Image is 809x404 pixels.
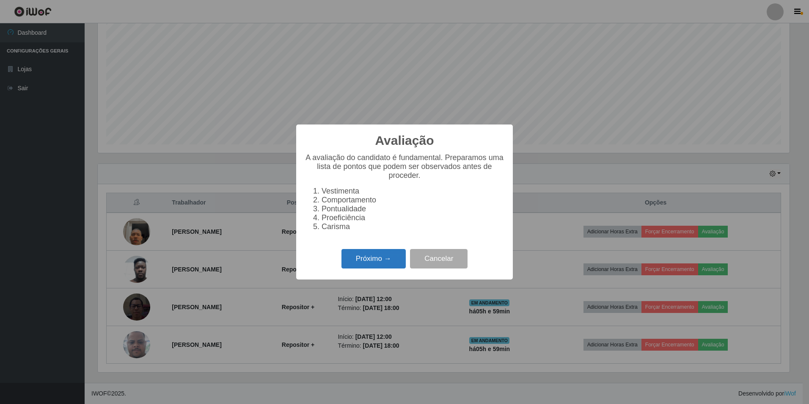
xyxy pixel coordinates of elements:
li: Vestimenta [322,187,504,196]
li: Carisma [322,222,504,231]
p: A avaliação do candidato é fundamental. Preparamos uma lista de pontos que podem ser observados a... [305,153,504,180]
li: Proeficiência [322,213,504,222]
button: Próximo → [341,249,406,269]
button: Cancelar [410,249,468,269]
h2: Avaliação [375,133,434,148]
li: Pontualidade [322,205,504,213]
li: Comportamento [322,196,504,205]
